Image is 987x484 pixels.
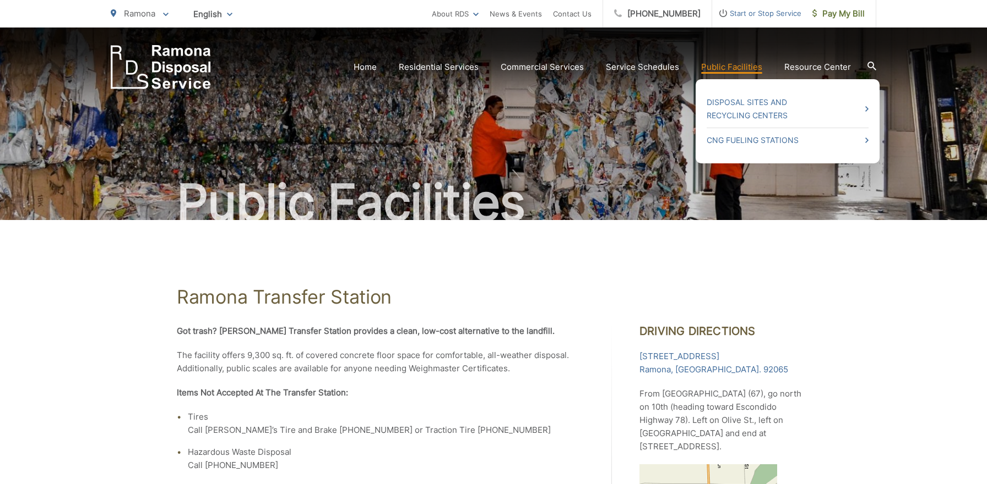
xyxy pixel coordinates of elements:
[177,387,348,398] strong: Items Not Accepted At The Transfer Station:
[812,7,865,20] span: Pay My Bill
[185,4,241,24] span: English
[639,387,810,453] p: From [GEOGRAPHIC_DATA] (67), go north on 10th (heading toward Escondido Highway 78). Left on Oliv...
[707,134,869,147] a: CNG Fueling Stations
[707,96,869,122] a: Disposal Sites and Recycling Centers
[432,7,479,20] a: About RDS
[490,7,542,20] a: News & Events
[639,350,788,376] a: [STREET_ADDRESS]Ramona, [GEOGRAPHIC_DATA]. 92065
[639,324,810,338] h2: Driving Directions
[784,61,851,74] a: Resource Center
[606,61,679,74] a: Service Schedules
[177,326,555,336] strong: Got trash? [PERSON_NAME] Transfer Station provides a clean, low-cost alternative to the landfill.
[701,61,762,74] a: Public Facilities
[188,410,584,437] li: Tires Call [PERSON_NAME]’s Tire and Brake [PHONE_NUMBER] or Traction Tire [PHONE_NUMBER]
[111,175,876,230] h2: Public Facilities
[354,61,377,74] a: Home
[188,446,584,472] li: Hazardous Waste Disposal Call [PHONE_NUMBER]
[501,61,584,74] a: Commercial Services
[124,8,155,19] span: Ramona
[177,286,810,308] h1: Ramona Transfer Station
[177,349,584,375] p: The facility offers 9,300 sq. ft. of covered concrete floor space for comfortable, all-weather di...
[111,45,211,89] a: EDCD logo. Return to the homepage.
[399,61,479,74] a: Residential Services
[553,7,592,20] a: Contact Us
